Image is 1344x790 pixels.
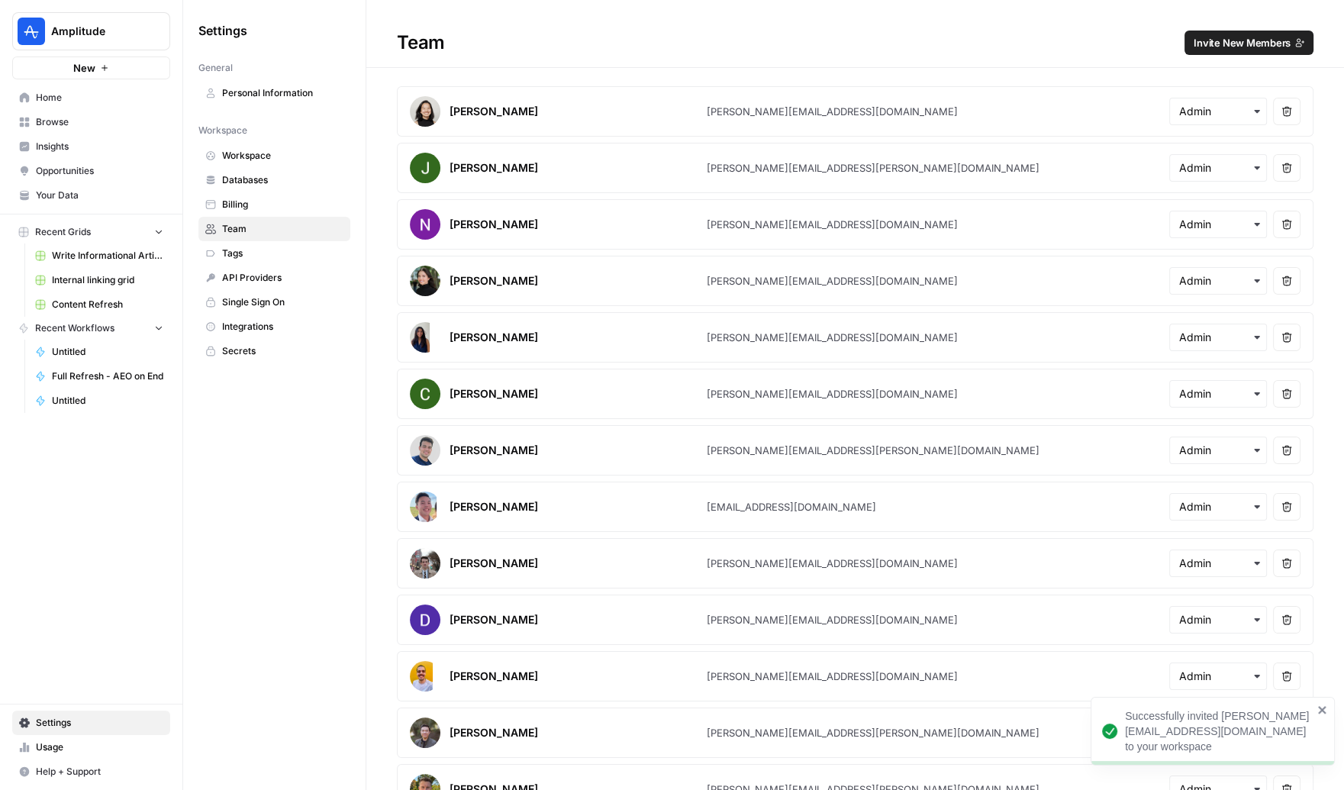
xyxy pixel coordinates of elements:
a: API Providers [198,266,350,290]
span: Amplitude [51,24,143,39]
div: [PERSON_NAME][EMAIL_ADDRESS][DOMAIN_NAME] [707,556,958,571]
div: [EMAIL_ADDRESS][DOMAIN_NAME] [707,499,876,514]
div: [PERSON_NAME] [450,499,538,514]
input: Admin [1179,217,1257,232]
button: Help + Support [12,759,170,784]
div: [PERSON_NAME] [450,273,538,289]
div: [PERSON_NAME] [450,104,538,119]
span: Integrations [222,320,343,334]
div: [PERSON_NAME] [450,217,538,232]
span: Content Refresh [52,298,163,311]
a: Single Sign On [198,290,350,314]
div: [PERSON_NAME][EMAIL_ADDRESS][PERSON_NAME][DOMAIN_NAME] [707,160,1039,176]
a: Personal Information [198,81,350,105]
a: Databases [198,168,350,192]
span: Invite New Members [1194,35,1291,50]
a: Usage [12,735,170,759]
span: Recent Grids [35,225,91,239]
span: Single Sign On [222,295,343,309]
span: Databases [222,173,343,187]
img: avatar [410,209,440,240]
img: avatar [410,266,440,296]
span: Usage [36,740,163,754]
input: Admin [1179,499,1257,514]
input: Admin [1179,556,1257,571]
a: Untitled [28,389,170,413]
img: avatar [410,153,440,183]
div: [PERSON_NAME] [450,725,538,740]
div: [PERSON_NAME][EMAIL_ADDRESS][DOMAIN_NAME] [707,386,958,401]
input: Admin [1179,330,1257,345]
span: New [73,60,95,76]
button: Recent Workflows [12,317,170,340]
span: Untitled [52,345,163,359]
a: Internal linking grid [28,268,170,292]
div: [PERSON_NAME][EMAIL_ADDRESS][DOMAIN_NAME] [707,612,958,627]
span: Full Refresh - AEO on End [52,369,163,383]
span: Settings [36,716,163,730]
a: Untitled [28,340,170,364]
div: [PERSON_NAME][EMAIL_ADDRESS][PERSON_NAME][DOMAIN_NAME] [707,725,1039,740]
button: New [12,56,170,79]
input: Admin [1179,669,1257,684]
input: Admin [1179,160,1257,176]
span: Internal linking grid [52,273,163,287]
div: [PERSON_NAME] [450,330,538,345]
span: Browse [36,115,163,129]
img: avatar [410,605,440,635]
a: Your Data [12,183,170,208]
div: [PERSON_NAME] [450,386,538,401]
span: General [198,61,233,75]
a: Content Refresh [28,292,170,317]
input: Admin [1179,443,1257,458]
span: Billing [222,198,343,211]
a: Billing [198,192,350,217]
a: Write Informational Article [28,243,170,268]
img: avatar [410,96,440,127]
img: avatar [410,435,440,466]
div: [PERSON_NAME][EMAIL_ADDRESS][PERSON_NAME][DOMAIN_NAME] [707,443,1039,458]
img: avatar [410,717,440,748]
button: Workspace: Amplitude [12,12,170,50]
span: Help + Support [36,765,163,779]
img: avatar [410,661,433,692]
a: Team [198,217,350,241]
div: [PERSON_NAME] [450,612,538,627]
a: Home [12,85,170,110]
span: Personal Information [222,86,343,100]
span: Home [36,91,163,105]
a: Workspace [198,143,350,168]
button: Recent Grids [12,221,170,243]
a: Secrets [198,339,350,363]
span: Team [222,222,343,236]
input: Admin [1179,104,1257,119]
span: Recent Workflows [35,321,114,335]
a: Browse [12,110,170,134]
button: Invite New Members [1184,31,1313,55]
span: Settings [198,21,247,40]
input: Admin [1179,386,1257,401]
img: avatar [410,548,440,579]
div: Team [366,31,1344,55]
img: Amplitude Logo [18,18,45,45]
div: [PERSON_NAME] [450,160,538,176]
a: Opportunities [12,159,170,183]
div: [PERSON_NAME] [450,556,538,571]
div: Successfully invited [PERSON_NAME][EMAIL_ADDRESS][DOMAIN_NAME] to your workspace [1125,708,1313,754]
span: Insights [36,140,163,153]
span: Tags [222,247,343,260]
img: avatar [410,492,437,522]
img: avatar [410,322,430,353]
a: Settings [12,711,170,735]
span: Workspace [198,124,247,137]
div: [PERSON_NAME] [450,669,538,684]
a: Integrations [198,314,350,339]
a: Full Refresh - AEO on End [28,364,170,389]
a: Tags [198,241,350,266]
span: Untitled [52,394,163,408]
span: API Providers [222,271,343,285]
input: Admin [1179,612,1257,627]
div: [PERSON_NAME][EMAIL_ADDRESS][DOMAIN_NAME] [707,273,958,289]
div: [PERSON_NAME][EMAIL_ADDRESS][DOMAIN_NAME] [707,330,958,345]
input: Admin [1179,273,1257,289]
